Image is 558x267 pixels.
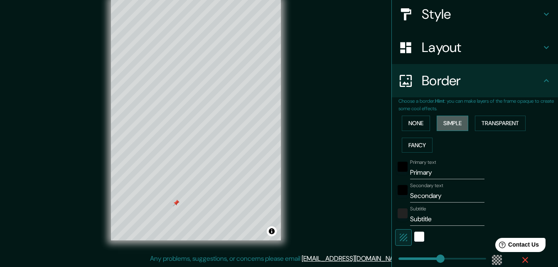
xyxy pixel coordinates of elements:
div: Border [392,64,558,97]
button: color-55555544 [492,255,502,265]
button: black [398,185,408,195]
button: Toggle attribution [267,226,277,236]
p: Choose a border. : you can make layers of the frame opaque to create some cool effects. [398,97,558,112]
p: Any problems, suggestions, or concerns please email . [150,254,406,264]
div: Layout [392,31,558,64]
a: [EMAIL_ADDRESS][DOMAIN_NAME] [302,254,404,263]
button: Fancy [402,138,433,153]
button: white [414,232,424,242]
iframe: Help widget launcher [484,235,549,258]
h4: Style [422,6,541,22]
label: Subtitle [410,205,426,213]
label: Primary text [410,159,436,166]
h4: Border [422,72,541,89]
button: black [398,162,408,172]
h4: Layout [422,39,541,56]
label: Secondary text [410,182,443,189]
button: None [402,116,430,131]
b: Hint [435,98,445,104]
button: color-222222 [398,208,408,218]
button: Simple [437,116,468,131]
button: Transparent [475,116,526,131]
